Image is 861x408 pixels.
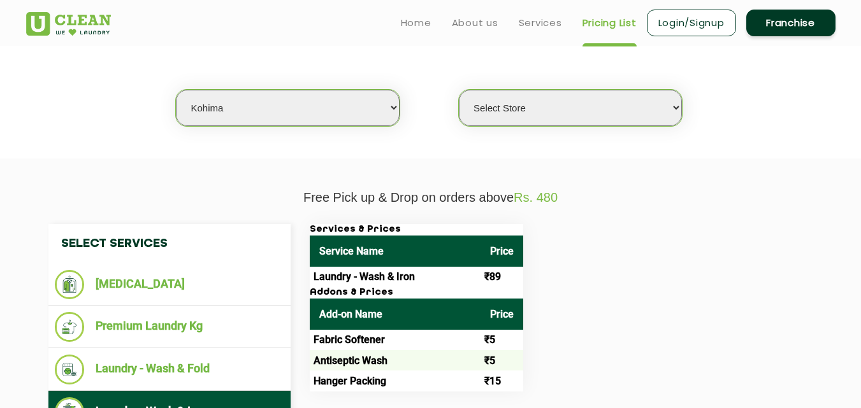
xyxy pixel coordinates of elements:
[55,270,284,299] li: [MEDICAL_DATA]
[26,12,111,36] img: UClean Laundry and Dry Cleaning
[26,190,836,205] p: Free Pick up & Drop on orders above
[452,15,498,31] a: About us
[481,350,523,370] td: ₹5
[481,236,523,267] th: Price
[481,267,523,287] td: ₹89
[310,370,481,391] td: Hanger Packing
[55,312,85,342] img: Premium Laundry Kg
[310,287,523,299] h3: Addons & Prices
[514,190,558,204] span: Rs. 480
[582,15,637,31] a: Pricing List
[481,330,523,350] td: ₹5
[55,355,284,384] li: Laundry - Wash & Fold
[48,224,291,264] h4: Select Services
[55,355,85,384] img: Laundry - Wash & Fold
[310,330,481,350] td: Fabric Softener
[481,370,523,391] td: ₹15
[55,270,85,299] img: Dry Cleaning
[746,10,836,36] a: Franchise
[310,350,481,370] td: Antiseptic Wash
[55,312,284,342] li: Premium Laundry Kg
[310,267,481,287] td: Laundry - Wash & Iron
[310,224,523,236] h3: Services & Prices
[647,10,736,36] a: Login/Signup
[310,236,481,267] th: Service Name
[401,15,431,31] a: Home
[481,299,523,330] th: Price
[310,299,481,330] th: Add-on Name
[519,15,562,31] a: Services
